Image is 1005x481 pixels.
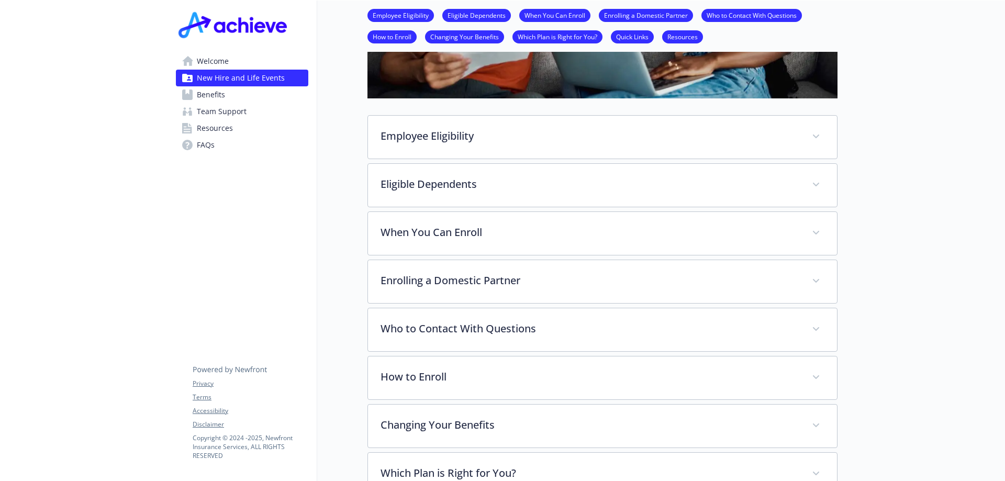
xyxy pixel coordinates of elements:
a: New Hire and Life Events [176,70,308,86]
a: Privacy [193,379,308,388]
a: Team Support [176,103,308,120]
div: When You Can Enroll [368,212,837,255]
a: When You Can Enroll [519,10,590,20]
div: Enrolling a Domestic Partner [368,260,837,303]
span: Welcome [197,53,229,70]
a: Resources [662,31,703,41]
a: Which Plan is Right for You? [512,31,602,41]
div: How to Enroll [368,356,837,399]
a: Enrolling a Domestic Partner [599,10,693,20]
a: Employee Eligibility [367,10,434,20]
div: Changing Your Benefits [368,405,837,448]
div: Who to Contact With Questions [368,308,837,351]
a: Changing Your Benefits [425,31,504,41]
a: Resources [176,120,308,137]
div: Employee Eligibility [368,116,837,159]
span: Team Support [197,103,247,120]
div: Eligible Dependents [368,164,837,207]
span: Resources [197,120,233,137]
a: Eligible Dependents [442,10,511,20]
p: Changing Your Benefits [381,417,799,433]
a: Accessibility [193,406,308,416]
p: Who to Contact With Questions [381,321,799,337]
p: When You Can Enroll [381,225,799,240]
span: Benefits [197,86,225,103]
p: Eligible Dependents [381,176,799,192]
a: Terms [193,393,308,402]
a: Welcome [176,53,308,70]
p: Employee Eligibility [381,128,799,144]
p: Enrolling a Domestic Partner [381,273,799,288]
a: Quick Links [611,31,654,41]
a: Benefits [176,86,308,103]
a: FAQs [176,137,308,153]
span: New Hire and Life Events [197,70,285,86]
a: Disclaimer [193,420,308,429]
p: How to Enroll [381,369,799,385]
p: Copyright © 2024 - 2025 , Newfront Insurance Services, ALL RIGHTS RESERVED [193,433,308,460]
a: Who to Contact With Questions [701,10,802,20]
a: How to Enroll [367,31,417,41]
p: Which Plan is Right for You? [381,465,799,481]
span: FAQs [197,137,215,153]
